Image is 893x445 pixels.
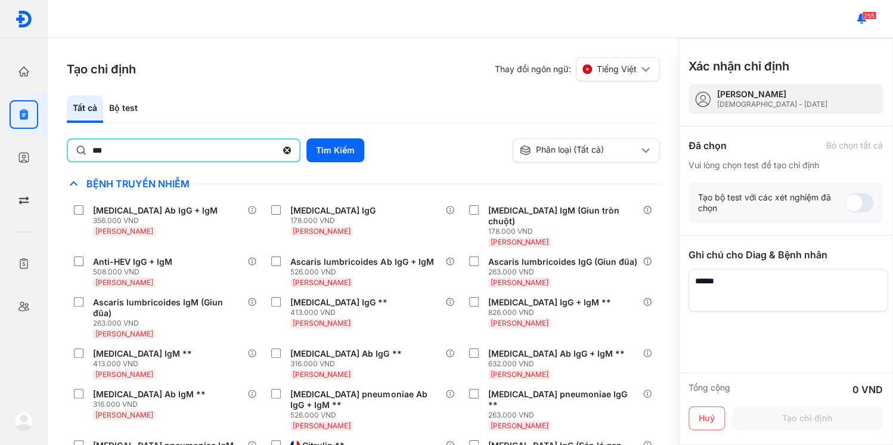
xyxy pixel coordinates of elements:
[488,359,630,369] div: 632.000 VND
[488,267,642,277] div: 263.000 VND
[290,389,440,410] div: [MEDICAL_DATA] pneumoniae Ab IgG + IgM **
[93,297,243,319] div: Ascaris lumbricoides IgM (Giun đũa)
[95,227,153,236] span: [PERSON_NAME]
[93,267,177,277] div: 508.000 VND
[93,216,222,225] div: 356.000 VND
[14,412,33,431] img: logo
[93,319,247,328] div: 263.000 VND
[717,100,827,109] div: [DEMOGRAPHIC_DATA] - [DATE]
[495,57,659,81] div: Thay đổi ngôn ngữ:
[93,389,206,400] div: [MEDICAL_DATA] Ab IgM **
[597,64,637,75] span: Tiếng Việt
[95,278,153,287] span: [PERSON_NAME]
[290,297,387,308] div: [MEDICAL_DATA] IgG **
[293,319,351,327] span: [PERSON_NAME]
[93,205,218,216] div: [MEDICAL_DATA] Ab IgG + IgM
[306,138,364,162] button: Tìm Kiếm
[290,216,380,225] div: 178.000 VND
[67,95,103,123] div: Tất cả
[290,359,406,369] div: 316.000 VND
[488,308,616,317] div: 826.000 VND
[80,178,195,190] span: Bệnh Truyền Nhiễm
[698,192,845,214] div: Tạo bộ test với các xét nghiệm đã chọn
[689,382,730,397] div: Tổng cộng
[15,10,33,28] img: logo
[293,227,351,236] span: [PERSON_NAME]
[290,205,376,216] div: [MEDICAL_DATA] IgG
[95,370,153,379] span: [PERSON_NAME]
[290,410,445,420] div: 526.000 VND
[689,138,727,153] div: Đã chọn
[491,319,548,327] span: [PERSON_NAME]
[862,11,876,20] span: 255
[852,382,883,397] div: 0 VND
[95,410,153,419] span: [PERSON_NAME]
[488,410,643,420] div: 263.000 VND
[93,257,172,267] div: Anti-HEV IgG + IgM
[491,370,548,379] span: [PERSON_NAME]
[491,237,548,246] span: [PERSON_NAME]
[293,370,351,379] span: [PERSON_NAME]
[293,421,351,430] span: [PERSON_NAME]
[488,257,637,267] div: Ascaris lumbricoides IgG (Giun đũa)
[519,144,639,156] div: Phân loại (Tất cả)
[93,400,210,409] div: 316.000 VND
[290,308,392,317] div: 413.000 VND
[93,348,192,359] div: [MEDICAL_DATA] IgM **
[488,297,611,308] div: [MEDICAL_DATA] IgG + IgM **
[488,348,625,359] div: [MEDICAL_DATA] Ab IgG + IgM **
[290,267,438,277] div: 526.000 VND
[290,257,433,267] div: Ascaris lumbricoides Ab IgG + IgM
[95,329,153,338] span: [PERSON_NAME]
[689,160,883,171] div: Vui lòng chọn test để tạo chỉ định
[826,140,883,151] div: Bỏ chọn tất cả
[491,278,548,287] span: [PERSON_NAME]
[488,205,638,227] div: [MEDICAL_DATA] IgM (Giun tròn chuột)
[491,421,548,430] span: [PERSON_NAME]
[103,95,144,123] div: Bộ test
[717,89,827,100] div: [PERSON_NAME]
[732,406,883,430] button: Tạo chỉ định
[67,61,136,78] h3: Tạo chỉ định
[488,227,643,236] div: 178.000 VND
[293,278,351,287] span: [PERSON_NAME]
[290,348,401,359] div: [MEDICAL_DATA] Ab IgG **
[689,58,789,75] h3: Xác nhận chỉ định
[488,389,638,410] div: [MEDICAL_DATA] pneumoniae IgG **
[689,248,883,262] div: Ghi chú cho Diag & Bệnh nhân
[93,359,197,369] div: 413.000 VND
[689,406,725,430] button: Huỷ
